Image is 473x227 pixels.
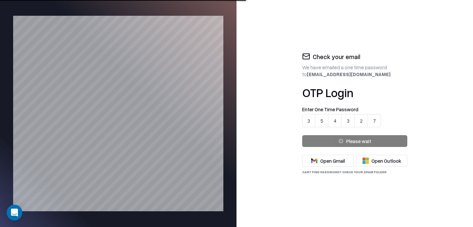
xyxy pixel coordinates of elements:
[302,86,407,99] h1: OTP Login
[302,64,407,78] div: We have emailed a one time password to
[307,71,391,77] b: [EMAIL_ADDRESS][DOMAIN_NAME]
[356,155,407,167] button: Open Outlook
[302,169,407,175] div: Cant find password? check your spam folder
[313,52,360,62] h2: Check your email
[7,205,22,220] div: Open Intercom Messenger
[302,155,353,167] button: Open Gmail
